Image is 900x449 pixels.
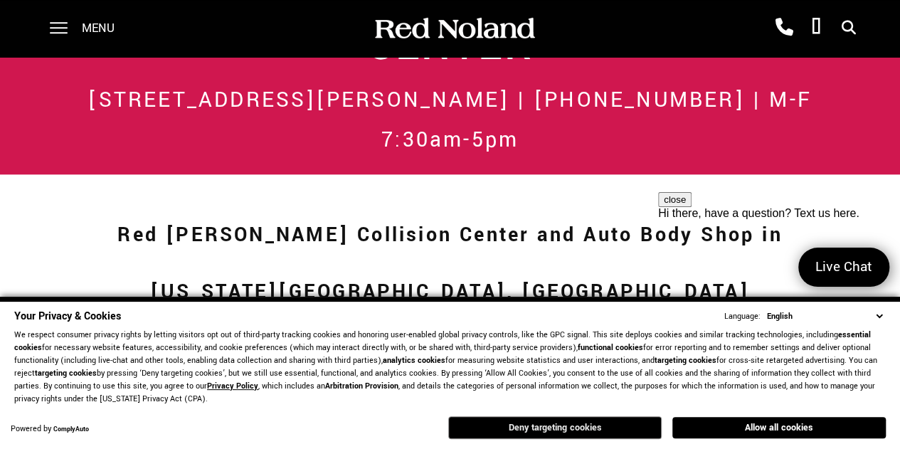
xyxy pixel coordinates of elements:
a: Privacy Policy [207,381,258,391]
strong: analytics cookies [383,355,445,366]
p: We respect consumer privacy rights by letting visitors opt out of third-party tracking cookies an... [14,329,886,406]
strong: functional cookies [578,342,643,353]
button: Allow all cookies [672,417,886,438]
span: Your Privacy & Cookies [14,309,121,324]
h1: Red [PERSON_NAME] Collision Center and Auto Body Shop in [US_STATE][GEOGRAPHIC_DATA], [GEOGRAPHIC... [72,207,828,321]
div: Powered by [11,425,89,434]
iframe: podium webchat widget prompt [658,192,900,346]
strong: Arbitration Provision [325,381,398,391]
div: Language: [724,312,761,321]
a: ComplyAuto [53,425,89,434]
img: Red Noland Auto Group [372,16,536,41]
button: Deny targeting cookies [448,416,662,439]
strong: targeting cookies [35,368,97,379]
h2: [STREET_ADDRESS][PERSON_NAME] | [PHONE_NUMBER] | M-F 7:30am-5pm [55,80,845,160]
strong: targeting cookies [655,355,716,366]
a: Live Chat [798,248,889,287]
span: Live Chat [808,258,879,277]
select: Language Select [763,310,886,323]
